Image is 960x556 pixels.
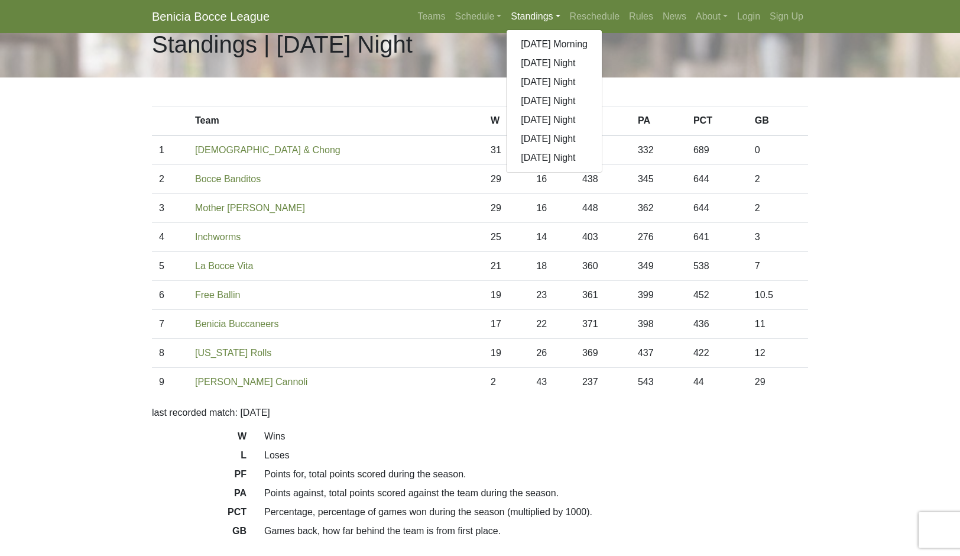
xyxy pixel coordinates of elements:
[484,368,529,397] td: 2
[152,406,808,420] p: last recorded match: [DATE]
[631,281,686,310] td: 399
[529,194,575,223] td: 16
[631,194,686,223] td: 362
[195,261,253,271] a: La Bocce Vita
[575,194,631,223] td: 448
[748,310,808,339] td: 11
[686,252,748,281] td: 538
[152,5,270,28] a: Benicia Bocce League
[152,368,188,397] td: 9
[748,165,808,194] td: 2
[529,223,575,252] td: 14
[255,505,817,519] dd: Percentage, percentage of games won during the season (multiplied by 1000).
[195,232,241,242] a: Inchworms
[255,448,817,463] dd: Loses
[686,310,748,339] td: 436
[195,377,307,387] a: [PERSON_NAME] Cannoli
[255,524,817,538] dd: Games back, how far behind the team is from first place.
[575,252,631,281] td: 360
[484,135,529,165] td: 31
[575,368,631,397] td: 237
[529,339,575,368] td: 26
[143,486,255,505] dt: PA
[631,252,686,281] td: 349
[748,281,808,310] td: 10.5
[748,252,808,281] td: 7
[152,135,188,165] td: 1
[152,30,413,59] h1: Standings | [DATE] Night
[484,194,529,223] td: 29
[413,5,450,28] a: Teams
[686,368,748,397] td: 44
[686,165,748,194] td: 644
[507,54,602,73] a: [DATE] Night
[748,135,808,165] td: 0
[765,5,808,28] a: Sign Up
[575,135,631,165] td: 454
[143,467,255,486] dt: PF
[631,135,686,165] td: 332
[450,5,507,28] a: Schedule
[506,30,602,173] div: Standings
[686,281,748,310] td: 452
[152,281,188,310] td: 6
[686,223,748,252] td: 641
[732,5,765,28] a: Login
[529,252,575,281] td: 18
[748,194,808,223] td: 2
[748,223,808,252] td: 3
[507,92,602,111] a: [DATE] Night
[575,106,631,136] th: PF
[143,448,255,467] dt: L
[255,486,817,500] dd: Points against, total points scored against the team during the season.
[152,339,188,368] td: 8
[631,310,686,339] td: 398
[195,174,261,184] a: Bocce Banditos
[195,290,240,300] a: Free Ballin
[255,467,817,481] dd: Points for, total points scored during the season.
[631,165,686,194] td: 345
[507,73,602,92] a: [DATE] Night
[484,339,529,368] td: 19
[507,35,602,54] a: [DATE] Morning
[575,339,631,368] td: 369
[686,106,748,136] th: PCT
[484,165,529,194] td: 29
[484,310,529,339] td: 17
[686,339,748,368] td: 422
[748,368,808,397] td: 29
[575,281,631,310] td: 361
[188,106,484,136] th: Team
[575,223,631,252] td: 403
[506,5,565,28] a: Standings
[152,223,188,252] td: 4
[507,148,602,167] a: [DATE] Night
[152,252,188,281] td: 5
[529,368,575,397] td: 43
[507,130,602,148] a: [DATE] Night
[624,5,658,28] a: Rules
[529,310,575,339] td: 22
[143,505,255,524] dt: PCT
[507,111,602,130] a: [DATE] Night
[686,135,748,165] td: 689
[484,106,529,136] th: W
[484,252,529,281] td: 21
[631,339,686,368] td: 437
[484,223,529,252] td: 25
[658,5,691,28] a: News
[575,310,631,339] td: 371
[631,368,686,397] td: 543
[255,429,817,444] dd: Wins
[195,145,340,155] a: [DEMOGRAPHIC_DATA] & Chong
[143,524,255,543] dt: GB
[152,194,188,223] td: 3
[748,106,808,136] th: GB
[195,319,278,329] a: Benicia Buccaneers
[152,310,188,339] td: 7
[152,165,188,194] td: 2
[565,5,625,28] a: Reschedule
[631,106,686,136] th: PA
[529,165,575,194] td: 16
[686,194,748,223] td: 644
